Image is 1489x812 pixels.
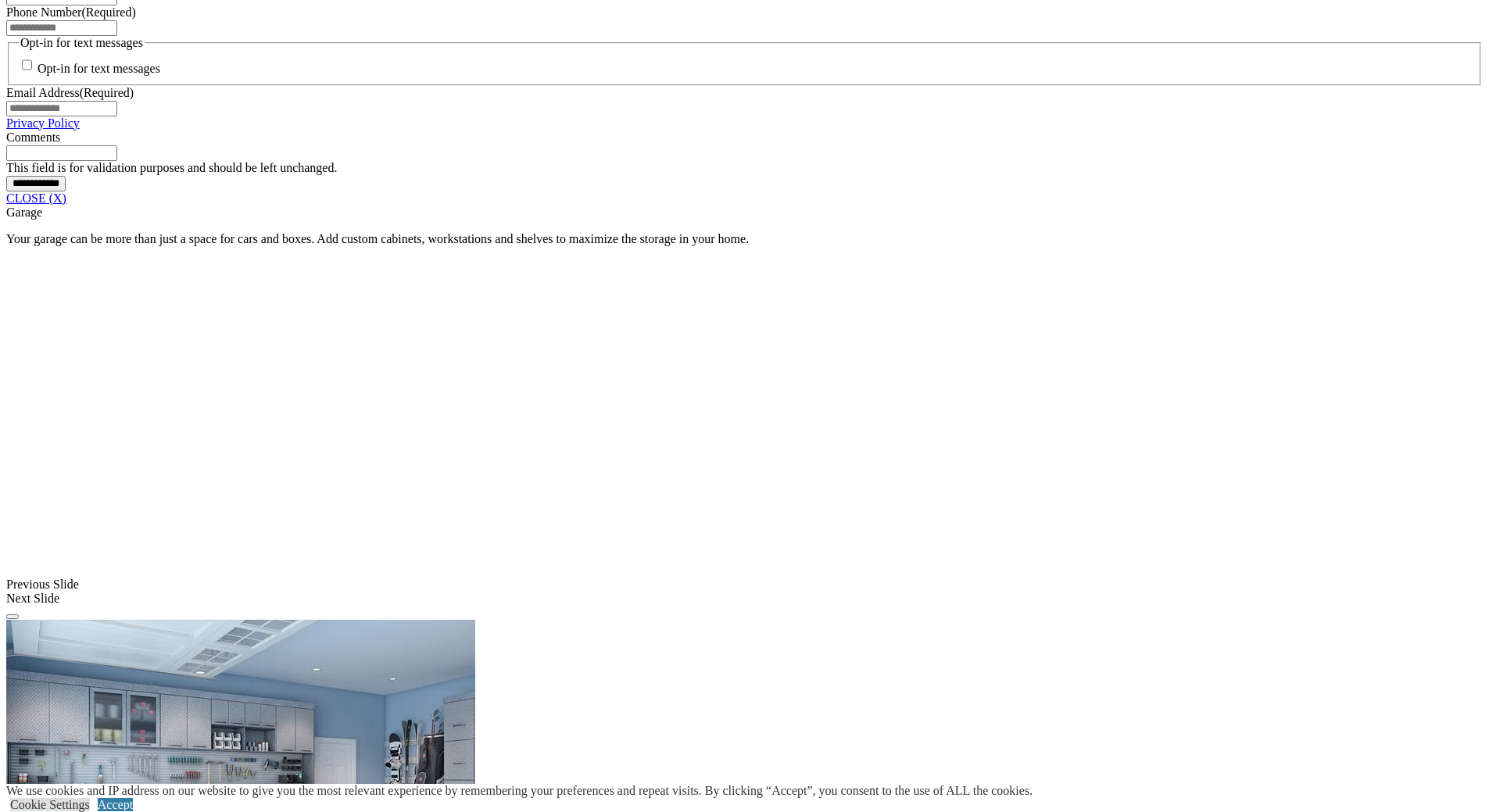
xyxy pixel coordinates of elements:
[98,798,133,811] a: Accept
[6,116,80,130] a: Privacy Policy
[6,5,136,19] label: Phone Number
[10,798,90,811] a: Cookie Settings
[6,614,19,619] button: Click here to pause slide show
[81,5,135,19] span: (Required)
[6,191,66,205] a: CLOSE (X)
[6,131,60,144] label: Comments
[6,206,42,219] span: Garage
[6,578,1483,592] div: Previous Slide
[38,63,160,76] label: Opt-in for text messages
[19,36,145,50] legend: Opt-in for text messages
[6,232,1483,246] p: Your garage can be more than just a space for cars and boxes. Add custom cabinets, workstations a...
[80,86,134,99] span: (Required)
[6,86,134,99] label: Email Address
[6,592,1483,606] div: Next Slide
[6,161,1483,175] div: This field is for validation purposes and should be left unchanged.
[6,784,1033,798] div: We use cookies and IP address on our website to give you the most relevant experience by remember...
